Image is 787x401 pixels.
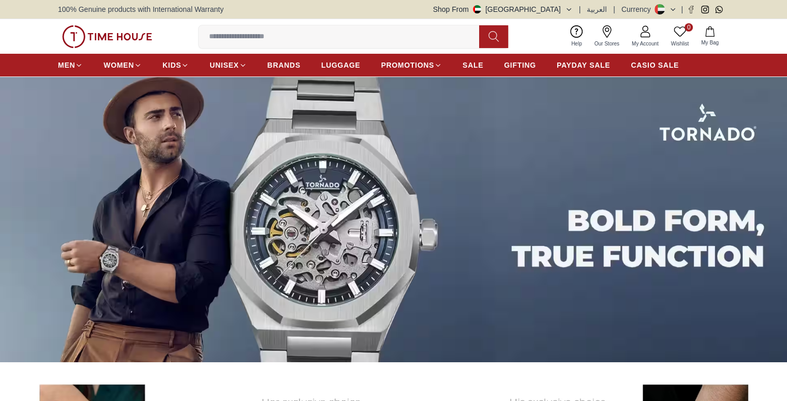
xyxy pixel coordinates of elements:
[62,25,152,48] img: ...
[621,4,655,14] div: Currency
[433,4,573,14] button: Shop From[GEOGRAPHIC_DATA]
[665,23,695,50] a: 0Wishlist
[268,60,301,70] span: BRANDS
[268,56,301,74] a: BRANDS
[667,40,693,48] span: Wishlist
[321,56,361,74] a: LUGGAGE
[162,60,181,70] span: KIDS
[613,4,615,14] span: |
[579,4,581,14] span: |
[628,40,663,48] span: My Account
[567,40,586,48] span: Help
[588,23,626,50] a: Our Stores
[504,60,536,70] span: GIFTING
[557,56,610,74] a: PAYDAY SALE
[58,60,75,70] span: MEN
[210,60,239,70] span: UNISEX
[162,56,189,74] a: KIDS
[210,56,246,74] a: UNISEX
[631,60,679,70] span: CASIO SALE
[58,4,224,14] span: 100% Genuine products with International Warranty
[473,5,481,13] img: United Arab Emirates
[381,56,442,74] a: PROMOTIONS
[631,56,679,74] a: CASIO SALE
[504,56,536,74] a: GIFTING
[701,6,709,13] a: Instagram
[587,4,607,14] button: العربية
[381,60,434,70] span: PROMOTIONS
[103,56,142,74] a: WOMEN
[463,56,483,74] a: SALE
[557,60,610,70] span: PAYDAY SALE
[103,60,134,70] span: WOMEN
[687,6,695,13] a: Facebook
[695,24,725,49] button: My Bag
[565,23,588,50] a: Help
[697,39,723,47] span: My Bag
[681,4,683,14] span: |
[590,40,623,48] span: Our Stores
[685,23,693,32] span: 0
[321,60,361,70] span: LUGGAGE
[715,6,723,13] a: Whatsapp
[58,56,83,74] a: MEN
[463,60,483,70] span: SALE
